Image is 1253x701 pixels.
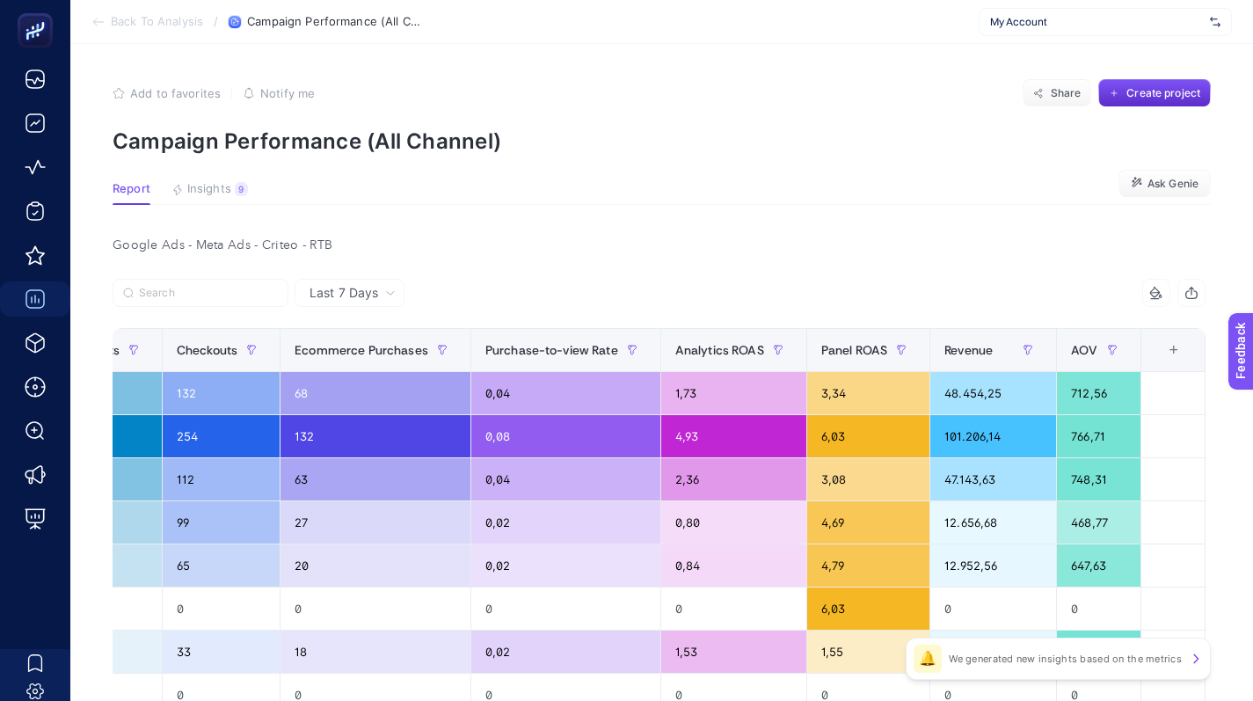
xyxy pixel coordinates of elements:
[661,372,806,414] div: 1,73
[944,343,993,357] span: Revenue
[235,182,248,196] div: 9
[163,631,280,673] div: 33
[1057,415,1140,457] div: 766,71
[247,15,423,29] span: Campaign Performance (All Channel)
[1023,79,1091,107] button: Share
[139,287,278,300] input: Search
[675,343,764,357] span: Analytics ROAS
[1071,343,1097,357] span: AOV
[949,652,1182,666] p: We generated new insights based on the metrics
[163,415,280,457] div: 254
[280,501,470,544] div: 27
[1098,79,1211,107] button: Create project
[1057,588,1140,630] div: 0
[280,588,470,630] div: 0
[1057,631,1140,673] div: 755,43
[1057,501,1140,544] div: 468,77
[930,544,1056,587] div: 12.952,56
[807,501,929,544] div: 4,69
[280,415,470,457] div: 132
[113,182,150,196] span: Report
[661,631,806,673] div: 1,53
[661,415,806,457] div: 4,93
[930,588,1056,630] div: 0
[661,501,806,544] div: 0,80
[661,458,806,500] div: 2,36
[163,544,280,587] div: 65
[130,86,221,100] span: Add to favorites
[98,233,1220,258] div: Google Ads - Meta Ads - Criteo - RTB
[661,588,806,630] div: 0
[990,15,1203,29] span: My Account
[1057,372,1140,414] div: 712,56
[1118,170,1211,198] button: Ask Genie
[163,458,280,500] div: 112
[1057,544,1140,587] div: 647,63
[280,372,470,414] div: 68
[471,458,660,500] div: 0,04
[471,415,660,457] div: 0,08
[310,284,378,302] span: Last 7 Days
[243,86,315,100] button: Notify me
[807,415,929,457] div: 6,03
[11,5,67,19] span: Feedback
[821,343,887,357] span: Panel ROAS
[471,372,660,414] div: 0,04
[163,372,280,414] div: 132
[163,588,280,630] div: 0
[807,458,929,500] div: 3,08
[113,86,221,100] button: Add to favorites
[113,128,1211,154] p: Campaign Performance (All Channel)
[930,372,1056,414] div: 48.454,25
[1155,343,1169,382] div: 16 items selected
[930,458,1056,500] div: 47.143,63
[260,86,315,100] span: Notify me
[295,343,428,357] span: Ecommerce Purchases
[471,588,660,630] div: 0
[1147,177,1198,191] span: Ask Genie
[930,415,1056,457] div: 101.206,14
[1157,343,1191,357] div: +
[163,501,280,544] div: 99
[485,343,618,357] span: Purchase-to-view Rate
[807,588,929,630] div: 6,03
[661,544,806,587] div: 0,84
[1057,458,1140,500] div: 748,31
[1051,86,1082,100] span: Share
[471,501,660,544] div: 0,02
[214,14,218,28] span: /
[471,544,660,587] div: 0,02
[187,182,231,196] span: Insights
[471,631,660,673] div: 0,02
[914,645,942,673] div: 🔔
[280,544,470,587] div: 20
[177,343,237,357] span: Checkouts
[930,631,1056,673] div: 13.597,73
[807,631,929,673] div: 1,55
[280,458,470,500] div: 63
[1210,13,1220,31] img: svg%3e
[111,15,203,29] span: Back To Analysis
[807,544,929,587] div: 4,79
[280,631,470,673] div: 18
[807,372,929,414] div: 3,34
[930,501,1056,544] div: 12.656,68
[1126,86,1200,100] span: Create project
